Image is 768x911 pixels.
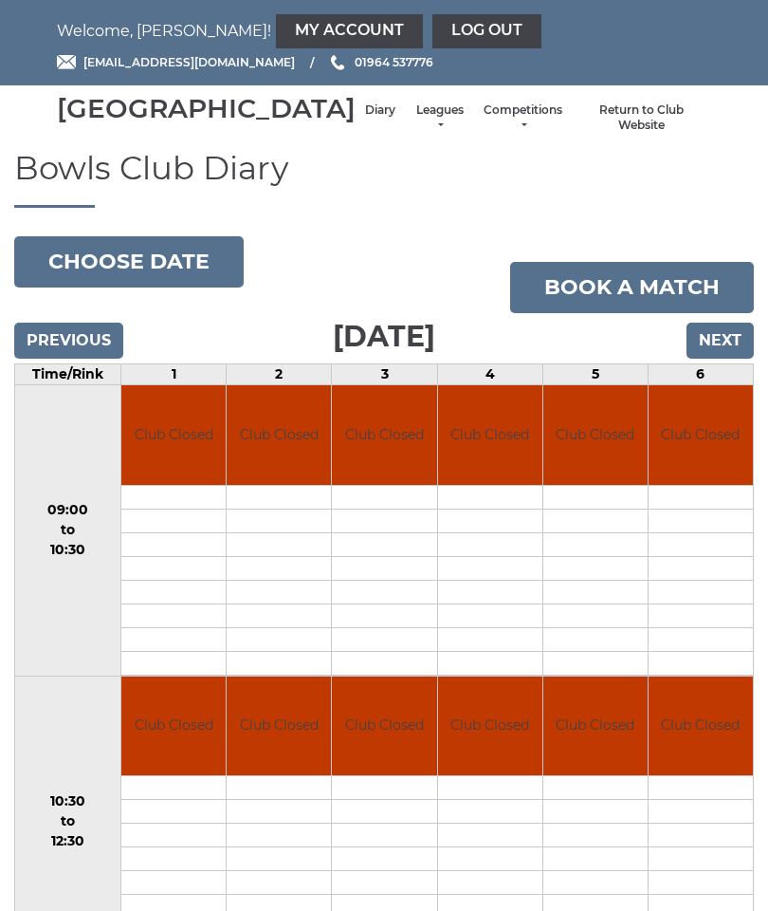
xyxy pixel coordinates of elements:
[648,364,753,385] td: 6
[227,385,331,485] td: Club Closed
[121,677,226,776] td: Club Closed
[432,14,541,48] a: Log out
[121,364,227,385] td: 1
[57,53,295,71] a: Email [EMAIL_ADDRESS][DOMAIN_NAME]
[83,55,295,69] span: [EMAIL_ADDRESS][DOMAIN_NAME]
[331,55,344,70] img: Phone us
[227,677,331,776] td: Club Closed
[15,364,121,385] td: Time/Rink
[484,102,562,134] a: Competitions
[438,385,542,485] td: Club Closed
[365,102,395,119] a: Diary
[438,677,542,776] td: Club Closed
[14,323,123,359] input: Previous
[649,677,753,776] td: Club Closed
[543,677,648,776] td: Club Closed
[332,364,437,385] td: 3
[14,236,244,288] button: Choose date
[332,385,436,485] td: Club Closed
[355,55,433,69] span: 01964 537776
[57,55,76,69] img: Email
[543,385,648,485] td: Club Closed
[121,385,226,485] td: Club Closed
[510,262,754,313] a: Book a match
[437,364,542,385] td: 4
[227,364,332,385] td: 2
[276,14,423,48] a: My Account
[649,385,753,485] td: Club Closed
[328,53,433,71] a: Phone us 01964 537776
[332,677,436,776] td: Club Closed
[542,364,648,385] td: 5
[57,14,711,48] nav: Welcome, [PERSON_NAME]!
[57,94,356,123] div: [GEOGRAPHIC_DATA]
[14,151,754,208] h1: Bowls Club Diary
[686,323,754,359] input: Next
[15,385,121,677] td: 09:00 to 10:30
[581,102,702,134] a: Return to Club Website
[414,102,465,134] a: Leagues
